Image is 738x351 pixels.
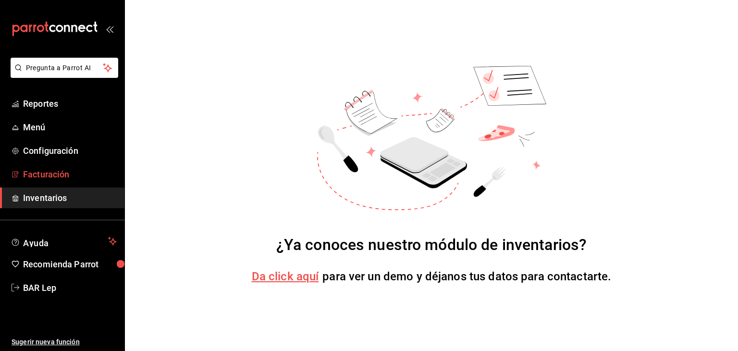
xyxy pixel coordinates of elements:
[23,191,117,204] span: Inventarios
[23,281,117,294] span: BAR Lep
[26,63,103,73] span: Pregunta a Parrot AI
[23,121,117,134] span: Menú
[23,144,117,157] span: Configuración
[11,58,118,78] button: Pregunta a Parrot AI
[276,233,587,256] div: ¿Ya conoces nuestro módulo de inventarios?
[252,270,319,283] a: Da click aquí
[23,168,117,181] span: Facturación
[23,97,117,110] span: Reportes
[7,70,118,80] a: Pregunta a Parrot AI
[23,236,104,247] span: Ayuda
[106,25,113,33] button: open_drawer_menu
[322,270,611,283] span: para ver un demo y déjanos tus datos para contactarte.
[23,258,117,271] span: Recomienda Parrot
[12,337,117,347] span: Sugerir nueva función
